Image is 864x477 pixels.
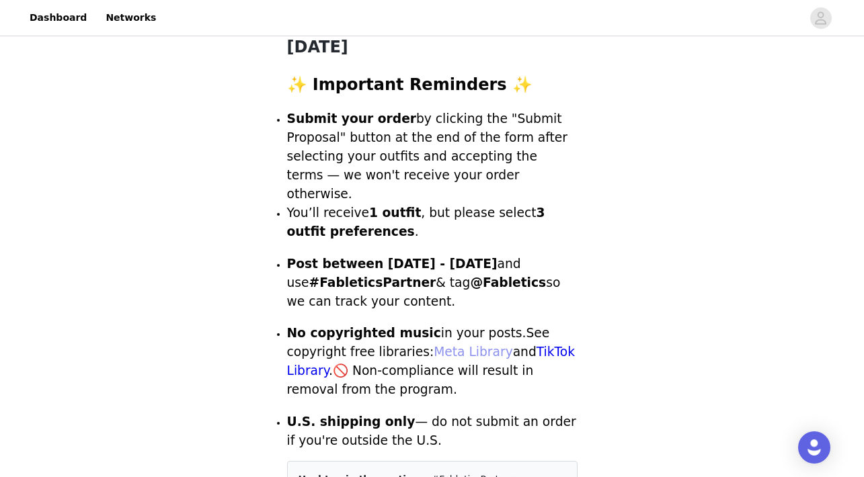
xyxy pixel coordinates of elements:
[287,363,534,396] span: 🚫 Non-compliance will result in removal from the program.
[798,431,830,464] div: Open Intercom Messenger
[287,206,545,238] span: You’ll receive , but please select .
[434,345,513,359] a: Meta Library
[287,257,498,271] strong: Post between [DATE] - [DATE]
[287,326,441,340] strong: No copyrighted music
[97,3,164,33] a: Networks
[287,75,533,94] strong: ✨ Important Reminders ✨
[287,415,576,447] span: — do not submit an order if you're outside the U.S.
[22,3,95,33] a: Dashboard
[814,7,827,29] div: avatar
[369,206,421,220] strong: 1 outfit
[287,326,576,378] span: See copyright free libraries: and .
[309,275,436,290] strong: #FableticsPartner
[287,326,526,340] span: in your posts.
[287,112,568,201] span: by clicking the "Submit Proposal" button at the end of the form after selecting your outfits and ...
[287,112,417,126] strong: Submit your order
[287,257,561,308] span: and use & tag so we can track your content.
[287,415,416,429] strong: U.S. shipping only
[470,275,546,290] strong: @Fabletics
[287,35,578,59] h1: [DATE]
